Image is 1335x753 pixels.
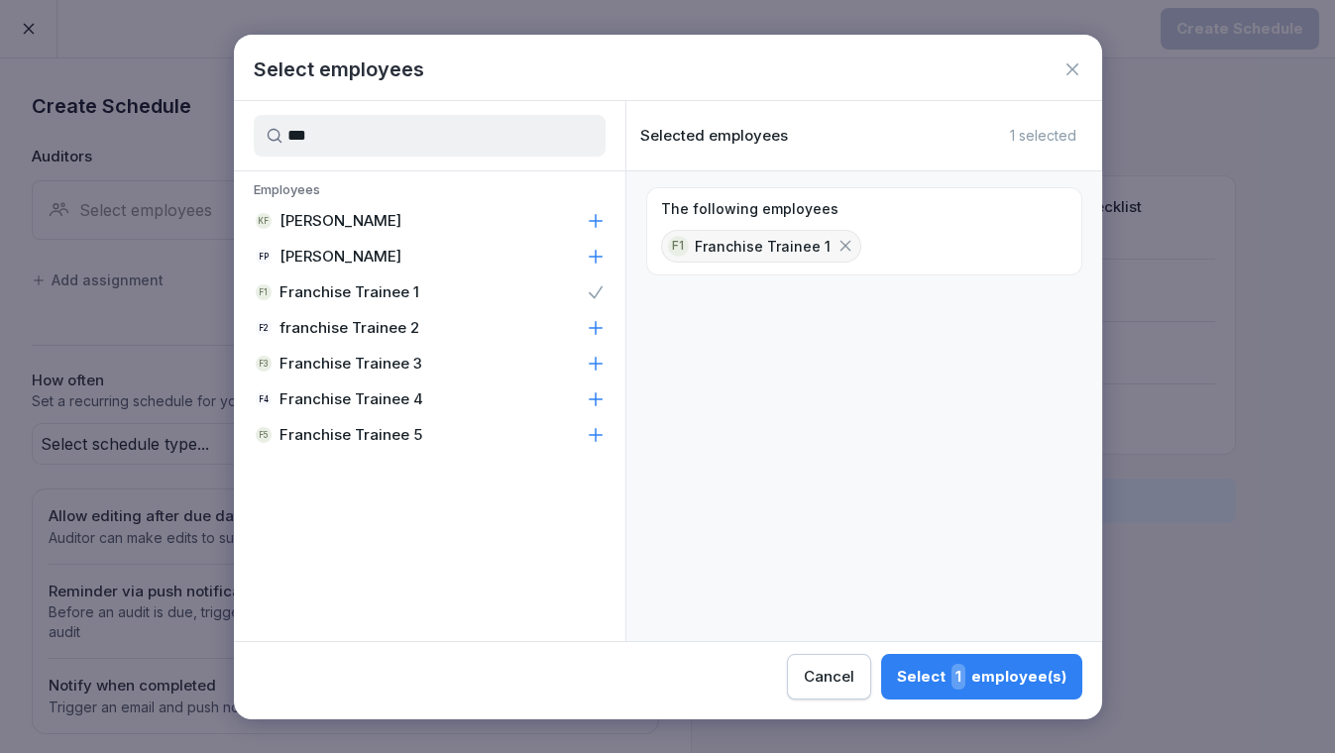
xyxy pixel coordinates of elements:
p: [PERSON_NAME] [279,211,401,231]
div: F1 [668,236,689,257]
p: Selected employees [640,127,788,145]
p: franchise Trainee 2 [279,318,419,338]
p: The following employees [661,200,838,218]
div: F3 [256,356,272,372]
div: Select employee(s) [897,664,1066,690]
button: Select1employee(s) [881,654,1082,699]
div: KF [256,213,272,229]
div: f2 [256,320,272,336]
span: 1 [951,664,965,690]
div: F1 [256,284,272,300]
h1: Select employees [254,54,424,84]
p: Franchise Trainee 4 [279,389,423,409]
p: Franchise Trainee 3 [279,354,422,374]
p: Franchise Trainee 5 [279,425,422,445]
div: F5 [256,427,272,443]
button: Cancel [787,654,871,699]
p: [PERSON_NAME] [279,247,401,267]
p: Franchise Trainee 1 [695,236,831,257]
div: FP [256,249,272,265]
p: 1 selected [1010,127,1076,145]
p: Employees [234,181,625,203]
div: Cancel [804,666,854,688]
p: Franchise Trainee 1 [279,282,419,302]
div: F4 [256,391,272,407]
